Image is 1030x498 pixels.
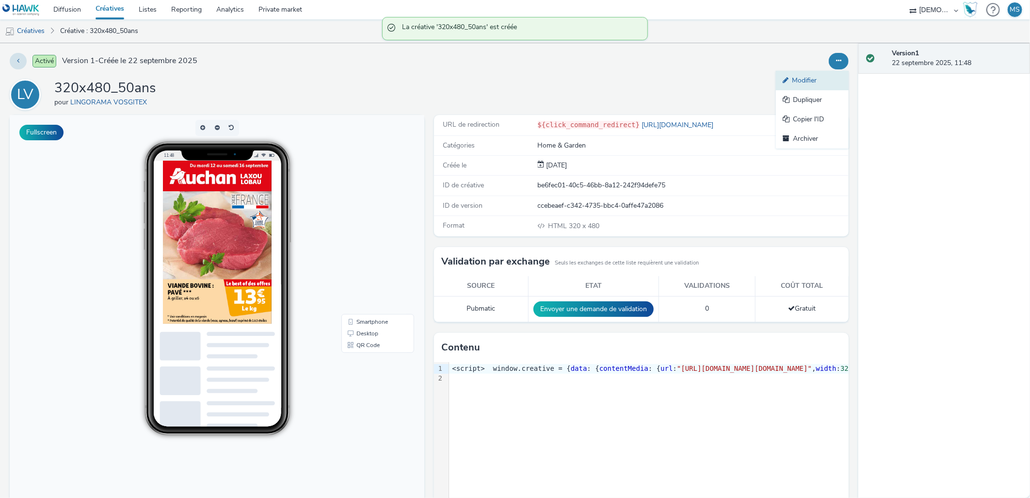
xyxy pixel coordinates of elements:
div: Création 22 septembre 2025, 11:48 [545,161,567,170]
a: LINGORAMA VOSGITEX [70,98,151,107]
li: Smartphone [334,201,402,213]
span: contentMedia [599,365,648,372]
span: Version 1 - Créée le 22 septembre 2025 [62,55,197,66]
div: LV [17,81,33,108]
div: 2 [434,374,444,383]
th: Source [434,276,528,296]
img: mobile [5,27,15,36]
span: Smartphone [347,204,378,210]
small: Seuls les exchanges de cette liste requièrent une validation [555,259,699,267]
th: Validations [659,276,755,296]
div: ccebeaef-c342-4735-bbc4-0affe47a2086 [538,201,848,211]
span: HTML [548,221,569,231]
li: QR Code [334,224,402,236]
span: ID de créative [443,181,484,190]
span: pour [54,98,70,107]
div: 1 [434,364,444,374]
span: 11:48 [154,37,164,43]
span: Desktop [347,216,369,221]
a: Modifier [776,71,849,90]
img: Hawk Academy [963,2,978,17]
span: "[URL][DOMAIN_NAME][DOMAIN_NAME]" [677,365,812,372]
span: url [660,365,673,372]
h3: Validation par exchange [441,254,550,269]
span: Catégories [443,141,475,150]
h1: 320x480_50ans [54,79,156,98]
span: [DATE] [545,161,567,170]
span: 320 [840,365,853,372]
span: 0 [705,304,709,313]
a: Copier l'ID [776,110,849,129]
button: Envoyer une demande de validation [533,301,654,317]
li: Desktop [334,213,402,224]
a: Créative : 320x480_50ans [55,19,143,43]
span: La créative '320x480_50ans' est créée [402,22,638,35]
a: Hawk Academy [963,2,982,17]
a: [URL][DOMAIN_NAME] [640,120,717,130]
h3: Contenu [441,340,480,355]
div: Home & Garden [538,141,848,150]
span: Créée le [443,161,467,170]
span: data [571,365,587,372]
td: Pubmatic [434,296,528,322]
th: Coût total [756,276,849,296]
span: QR Code [347,227,370,233]
th: Etat [528,276,659,296]
img: undefined Logo [2,4,40,16]
div: 22 septembre 2025, 11:48 [892,49,1022,68]
a: Dupliquer [776,90,849,110]
span: Format [443,221,465,230]
strong: Version 1 [892,49,919,58]
button: Fullscreen [19,125,64,140]
div: be6fec01-40c5-46bb-8a12-242f94defe75 [538,181,848,190]
div: MS [1010,2,1020,17]
a: Archiver [776,129,849,149]
span: URL de redirection [443,120,499,129]
span: ID de version [443,201,483,210]
span: width [816,365,837,372]
span: Gratuit [789,304,816,313]
span: Activé [32,55,56,67]
a: LV [10,90,45,99]
code: ${click_command_redirect} [538,121,640,129]
span: 320 x 480 [547,221,600,231]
